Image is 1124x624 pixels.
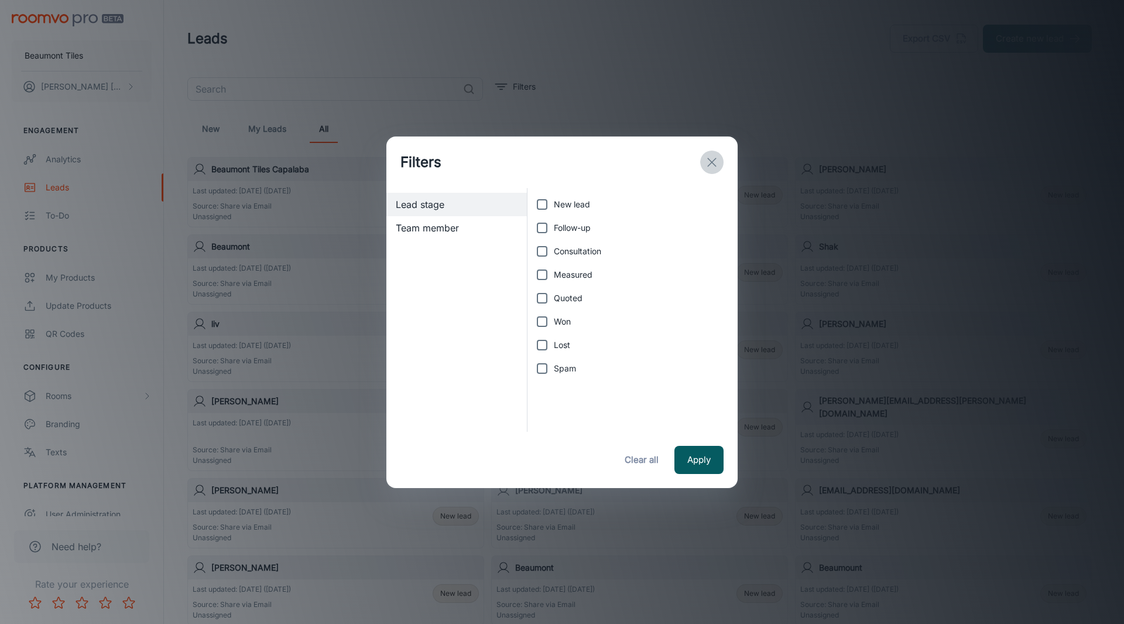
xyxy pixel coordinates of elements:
[554,221,591,234] span: Follow-up
[554,268,592,281] span: Measured
[674,446,724,474] button: Apply
[396,221,518,235] span: Team member
[386,216,527,240] div: Team member
[396,197,518,212] span: Lead stage
[400,152,441,173] h1: Filters
[554,198,590,211] span: New lead
[386,193,527,216] div: Lead stage
[700,151,724,174] button: exit
[554,339,570,352] span: Lost
[554,315,571,328] span: Won
[554,245,601,258] span: Consultation
[554,292,582,305] span: Quoted
[554,362,576,375] span: Spam
[618,446,665,474] button: Clear all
